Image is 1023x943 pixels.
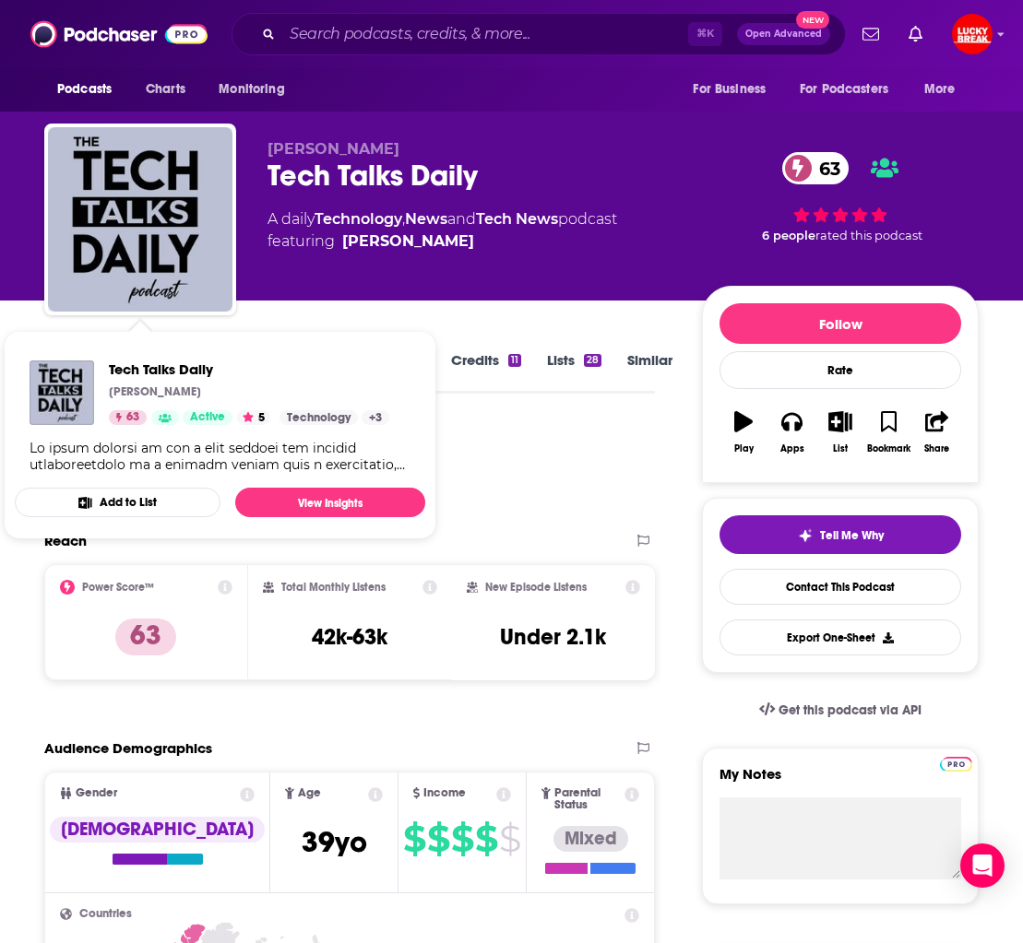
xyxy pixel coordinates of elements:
[924,77,956,102] span: More
[798,528,813,543] img: tell me why sparkle
[952,14,993,54] button: Show profile menu
[403,824,425,854] span: $
[553,826,628,852] div: Mixed
[864,399,912,466] button: Bookmark
[820,528,884,543] span: Tell Me Why
[268,208,617,253] div: A daily podcast
[867,443,910,454] div: Bookmark
[268,230,617,253] span: featuring
[109,410,147,425] a: 63
[423,787,466,799] span: Income
[547,351,601,394] a: Lists28
[801,152,850,184] span: 63
[762,229,815,242] span: 6 people
[447,210,476,228] span: and
[206,72,308,107] button: open menu
[219,77,284,102] span: Monitoring
[796,11,829,29] span: New
[780,443,804,454] div: Apps
[901,18,930,50] a: Show notifications dropdown
[298,787,321,799] span: Age
[183,410,232,425] a: Active
[952,14,993,54] img: User Profile
[281,581,386,594] h2: Total Monthly Listens
[720,619,961,655] button: Export One-Sheet
[451,351,521,394] a: Credits11
[315,210,402,228] a: Technology
[485,581,587,594] h2: New Episode Listens
[476,210,558,228] a: Tech News
[44,72,136,107] button: open menu
[720,351,961,389] div: Rate
[767,399,815,466] button: Apps
[44,739,212,757] h2: Audience Demographics
[779,702,922,718] span: Get this podcast via API
[50,817,265,843] div: [DEMOGRAPHIC_DATA]
[745,29,822,39] span: Open Advanced
[924,443,949,454] div: Share
[500,623,606,651] h3: Under 2.1k
[782,152,850,184] a: 63
[688,22,722,46] span: ⌘ K
[280,410,358,425] a: Technology
[30,360,94,425] img: Tech Talks Daily
[30,17,208,52] img: Podchaser - Follow, Share and Rate Podcasts
[680,72,789,107] button: open menu
[126,408,139,427] span: 63
[427,824,449,854] span: $
[190,408,225,427] span: Active
[57,77,112,102] span: Podcasts
[402,210,405,228] span: ,
[146,77,185,102] span: Charts
[475,824,497,854] span: $
[342,230,474,253] a: Neil C. Hughes
[109,384,201,399] p: [PERSON_NAME]
[720,399,767,466] button: Play
[237,410,270,425] button: 5
[554,787,622,811] span: Parental Status
[115,619,176,655] p: 63
[734,443,754,454] div: Play
[312,623,387,651] h3: 42k-63k
[235,488,425,517] a: View Insights
[737,23,830,45] button: Open AdvancedNew
[134,72,196,107] a: Charts
[362,410,389,425] a: +3
[508,354,521,367] div: 11
[913,399,961,466] button: Share
[268,140,399,158] span: [PERSON_NAME]
[584,354,601,367] div: 28
[720,515,961,554] button: tell me why sparkleTell Me Why
[48,127,232,312] img: Tech Talks Daily
[816,399,864,466] button: List
[109,360,389,378] a: Tech Talks Daily
[499,824,520,854] span: $
[960,843,1005,888] div: Open Intercom Messenger
[940,757,972,772] img: Podchaser Pro
[693,77,766,102] span: For Business
[79,908,132,920] span: Countries
[815,229,922,242] span: rated this podcast
[302,824,367,860] span: 39 yo
[15,488,220,517] button: Add to List
[940,754,972,772] a: Pro website
[282,19,688,49] input: Search podcasts, credits, & more...
[405,210,447,228] a: News
[855,18,886,50] a: Show notifications dropdown
[952,14,993,54] span: Logged in as annagregory
[720,303,961,344] button: Follow
[911,72,979,107] button: open menu
[833,443,848,454] div: List
[720,765,961,797] label: My Notes
[82,581,154,594] h2: Power Score™
[788,72,915,107] button: open menu
[76,787,117,799] span: Gender
[702,140,979,254] div: 63 6 peoplerated this podcast
[30,440,410,473] div: Lo ipsum dolorsi am con a elit seddoei tem incidid utlaboreetdolo ma a enimadm veniam quis n exer...
[232,13,846,55] div: Search podcasts, credits, & more...
[627,351,672,394] a: Similar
